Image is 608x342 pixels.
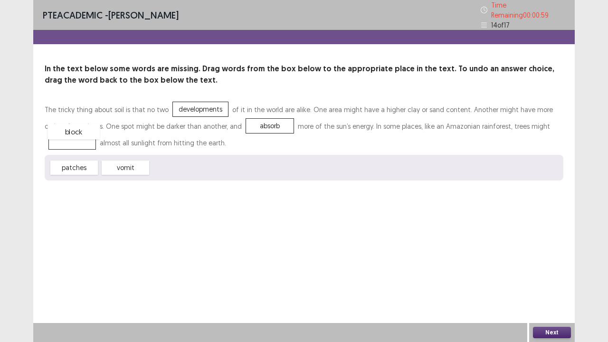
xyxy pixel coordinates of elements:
[173,102,228,116] div: developments
[45,101,563,151] div: The tricky thing about soil is that no two of it in the world are alike. One area might have a hi...
[50,161,98,175] div: patches
[491,20,510,30] p: 14 of 17
[47,124,100,140] div: block
[43,9,103,21] span: PTE academic
[246,119,294,133] div: absorb
[45,63,563,86] p: In the text below some words are missing. Drag words from the box below to the appropriate place ...
[533,327,571,338] button: Next
[102,161,149,175] div: vomit
[43,8,179,22] p: - [PERSON_NAME]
